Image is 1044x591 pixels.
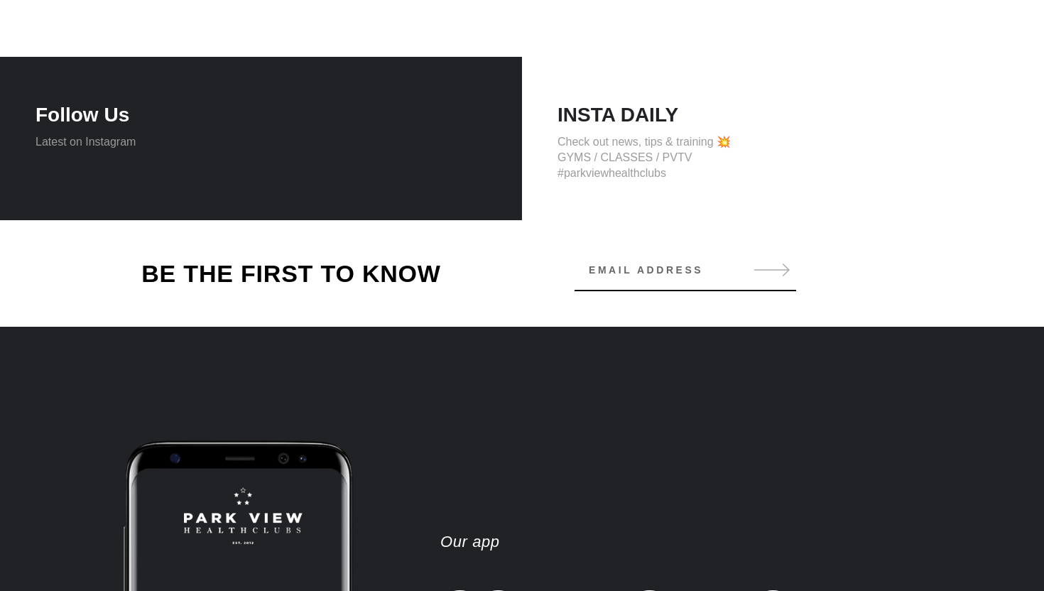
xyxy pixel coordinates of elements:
p: Latest on Instagram [36,134,486,150]
a: INSTA DAILY Check out news, tips & training 💥GYMS / CLASSES / PVTV#parkviewhealthclubs [558,103,1008,181]
p: Our app [440,531,987,553]
h4: Follow Us [36,103,486,127]
p: Check out news, tips & training 💥 GYMS / CLASSES / PVTV #parkviewhealthclubs [558,134,1008,181]
h4: INSTA DAILY [558,103,1008,127]
a: Follow Us Latest on Instagram [36,103,486,150]
h2: BE THE FIRST TO KNOW [96,259,486,288]
input: Email address [575,256,796,284]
